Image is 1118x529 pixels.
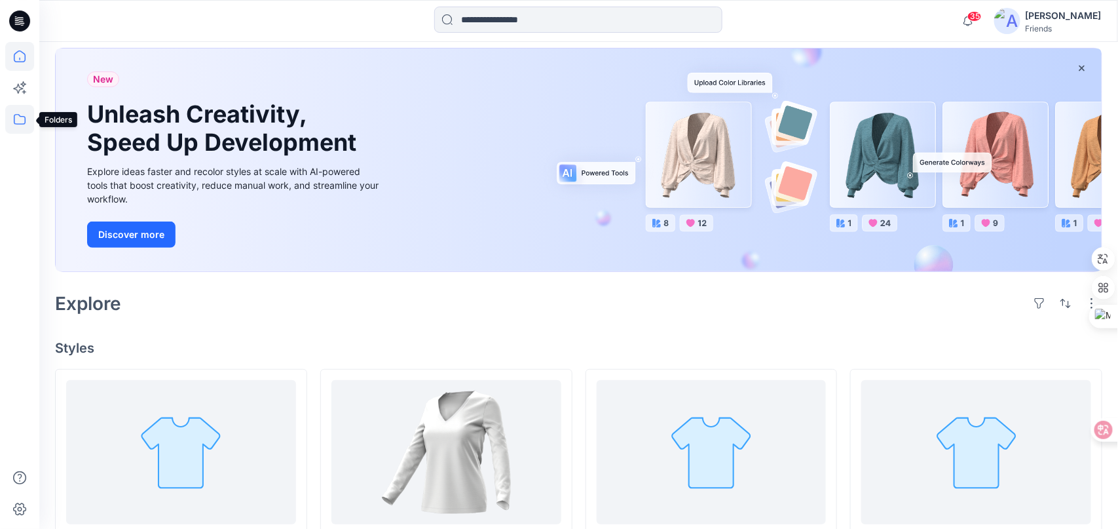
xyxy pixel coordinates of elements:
span: New [93,71,113,87]
div: Explore ideas faster and recolor styles at scale with AI-powered tools that boost creativity, red... [87,165,382,206]
button: Discover more [87,222,176,248]
span: 35 [967,11,982,22]
img: avatar [994,8,1020,34]
div: [PERSON_NAME] [1026,8,1102,24]
a: T-shirt_001 [861,380,1091,524]
h4: Styles [55,340,1102,356]
h1: Unleash Creativity, Speed Up Development [87,100,362,157]
h2: Explore [55,293,121,314]
a: T-Shirt - Long Sleeve V-Neck [331,380,561,524]
a: T-shirt_001 [597,380,827,524]
a: Discover more [87,222,382,248]
a: T-shirt_002 [66,380,296,524]
div: Friends [1026,24,1102,33]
